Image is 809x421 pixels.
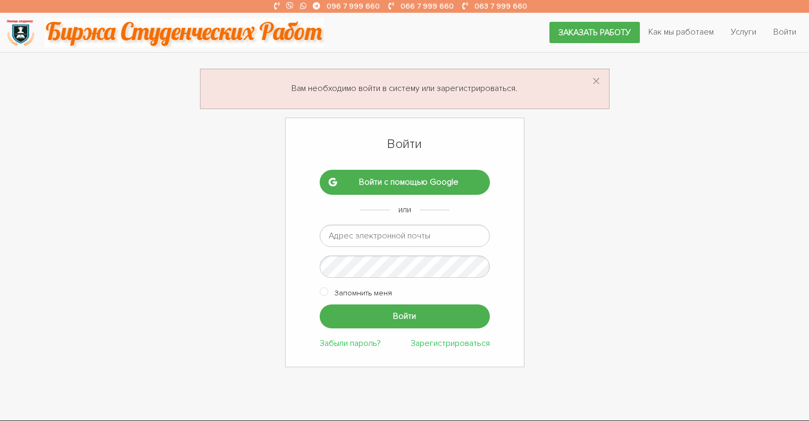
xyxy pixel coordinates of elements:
span: или [398,204,411,215]
input: Адрес электронной почты [320,225,490,247]
h1: Войти [320,135,490,153]
span: × [592,71,601,92]
img: motto-2ce64da2796df845c65ce8f9480b9c9d679903764b3ca6da4b6de107518df0fe.gif [45,18,324,47]
label: Запомнить меня [335,286,392,300]
a: Войти [765,22,805,42]
input: Войти [320,304,490,328]
a: 063 7 999 660 [474,2,527,11]
a: Забыли пароль? [320,338,381,349]
a: Как мы работаем [640,22,722,42]
button: Dismiss alert [592,73,601,90]
a: Войти с помощью Google [320,170,490,194]
a: Услуги [722,22,765,42]
img: logo-135dea9cf721667cc4ddb0c1795e3ba8b7f362e3d0c04e2cc90b931989920324.png [6,18,35,47]
a: Зарегистрироваться [411,338,490,349]
span: Войти с помощью Google [337,178,481,187]
a: 066 7 999 660 [401,2,454,11]
a: 096 7 999 660 [327,2,380,11]
a: Заказать работу [549,22,640,43]
p: Вам необходимо войти в систему или зарегистрироваться. [213,82,596,96]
